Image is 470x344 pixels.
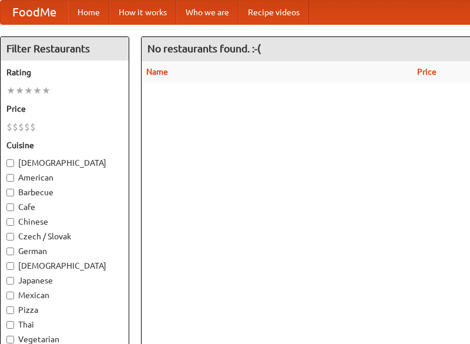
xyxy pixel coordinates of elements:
h5: Rating [6,66,123,78]
label: Cafe [6,201,123,213]
h5: Cuisine [6,139,123,151]
ng-pluralize: No restaurants found. :-( [147,43,261,54]
input: Chinese [6,218,14,226]
input: Cafe [6,203,14,211]
li: ★ [15,84,24,97]
input: Mexican [6,292,14,299]
input: German [6,248,14,255]
label: Barbecue [6,186,123,198]
label: [DEMOGRAPHIC_DATA] [6,260,123,272]
li: ★ [33,84,42,97]
label: [DEMOGRAPHIC_DATA] [6,157,123,169]
label: Thai [6,319,123,330]
label: Czech / Slovak [6,231,123,242]
a: Who we are [176,1,239,24]
a: Recipe videos [239,1,309,24]
label: Mexican [6,289,123,301]
a: Price [417,67,437,76]
label: German [6,245,123,257]
label: American [6,172,123,183]
a: How it works [109,1,176,24]
li: ★ [42,84,51,97]
input: [DEMOGRAPHIC_DATA] [6,159,14,167]
input: American [6,174,14,182]
input: Vegetarian [6,336,14,343]
li: $ [6,121,12,133]
li: $ [30,121,36,133]
li: $ [12,121,18,133]
label: Japanese [6,275,123,286]
label: Pizza [6,304,123,316]
a: FoodMe [1,1,68,24]
li: ★ [24,84,33,97]
input: Barbecue [6,189,14,196]
a: Name [146,67,168,76]
a: Home [68,1,109,24]
input: Czech / Slovak [6,233,14,241]
li: $ [24,121,30,133]
input: Thai [6,321,14,329]
input: [DEMOGRAPHIC_DATA] [6,262,14,270]
input: Pizza [6,306,14,314]
li: ★ [6,84,15,97]
label: Chinese [6,216,123,228]
h5: Price [6,103,123,115]
li: $ [18,121,24,133]
h4: Filter Restaurants [1,37,129,61]
input: Japanese [6,277,14,285]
